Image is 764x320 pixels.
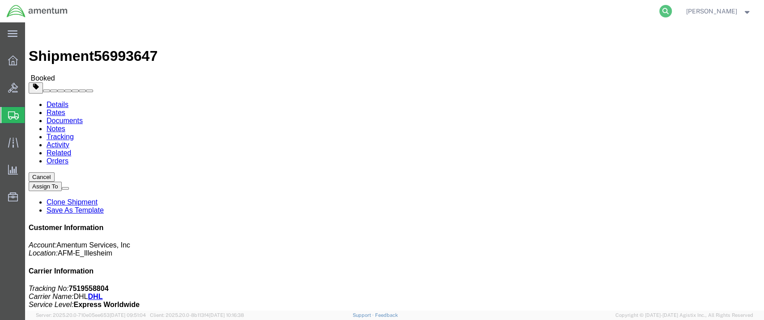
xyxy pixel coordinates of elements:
span: Copyright © [DATE]-[DATE] Agistix Inc., All Rights Reserved [615,311,753,319]
span: [DATE] 10:16:38 [209,312,244,318]
span: Server: 2025.20.0-710e05ee653 [36,312,146,318]
span: Sammuel Ball [686,6,737,16]
a: Feedback [375,312,398,318]
iframe: FS Legacy Container [25,22,764,311]
img: logo [6,4,68,18]
span: [DATE] 09:51:04 [110,312,146,318]
button: [PERSON_NAME] [686,6,752,17]
span: Client: 2025.20.0-8b113f4 [150,312,244,318]
a: Support [353,312,375,318]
